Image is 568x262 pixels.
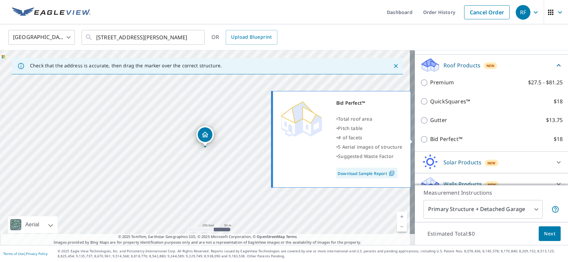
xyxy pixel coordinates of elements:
[443,61,480,69] p: Roof Products
[397,212,407,222] a: Current Level 17, Zoom In
[430,78,454,87] p: Premium
[387,170,396,176] img: Pdf Icon
[12,7,91,17] img: EV Logo
[338,144,402,150] span: 5 Aerial images of structure
[231,33,272,41] span: Upload Blueprint
[430,97,470,106] p: QuickSquares™
[487,160,496,166] span: New
[488,182,496,187] span: New
[26,251,48,256] a: Privacy Policy
[336,124,402,133] div: •
[3,251,24,256] a: Terms of Use
[96,28,191,47] input: Search by address or latitude-longitude
[528,78,563,87] p: $27.5 - $81.25
[336,152,402,161] div: •
[338,125,363,131] span: Pitch table
[30,63,222,69] p: Check that the address is accurate, then drag the marker over the correct structure.
[336,142,402,152] div: •
[539,226,561,241] button: Next
[424,200,543,219] div: Primary Structure + Detached Garage
[338,153,394,159] span: Suggested Waste Factor
[336,133,402,142] div: •
[554,97,563,106] p: $18
[211,30,277,45] div: OR
[336,168,398,178] a: Download Sample Report
[424,189,559,197] p: Measurement Instructions
[392,62,400,70] button: Close
[196,126,214,147] div: Dropped pin, building 1, Residential property, 9419 Yolanda Ave Northridge, CA 91324
[516,5,530,20] div: RF
[551,205,559,213] span: Your report will include the primary structure and a detached garage if one exists.
[226,30,277,45] a: Upload Blueprint
[464,5,510,19] a: Cancel Order
[118,234,297,240] span: © 2025 TomTom, Earthstar Geographics SIO, © 2025 Microsoft Corporation, ©
[486,63,495,68] span: New
[58,249,565,259] p: © 2025 Eagle View Technologies, Inc. and Pictometry International Corp. All Rights Reserved. Repo...
[397,222,407,232] a: Current Level 17, Zoom Out
[336,114,402,124] div: •
[336,98,402,108] div: Bid Perfect™
[3,252,48,256] p: |
[23,216,41,233] div: Aerial
[430,116,447,124] p: Gutter
[420,154,563,170] div: Solar ProductsNew
[8,216,58,233] div: Aerial
[8,28,75,47] div: [GEOGRAPHIC_DATA]
[257,234,285,239] a: OpenStreetMap
[430,135,462,143] p: Bid Perfect™
[286,234,297,239] a: Terms
[278,98,325,138] img: Premium
[443,180,482,188] p: Walls Products
[422,226,480,241] p: Estimated Total: $0
[443,158,481,166] p: Solar Products
[420,176,563,192] div: Walls ProductsNew
[338,134,362,141] span: # of facets
[420,57,563,73] div: Roof ProductsNew
[338,116,372,122] span: Total roof area
[554,135,563,143] p: $18
[546,116,563,124] p: $13.75
[544,230,555,238] span: Next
